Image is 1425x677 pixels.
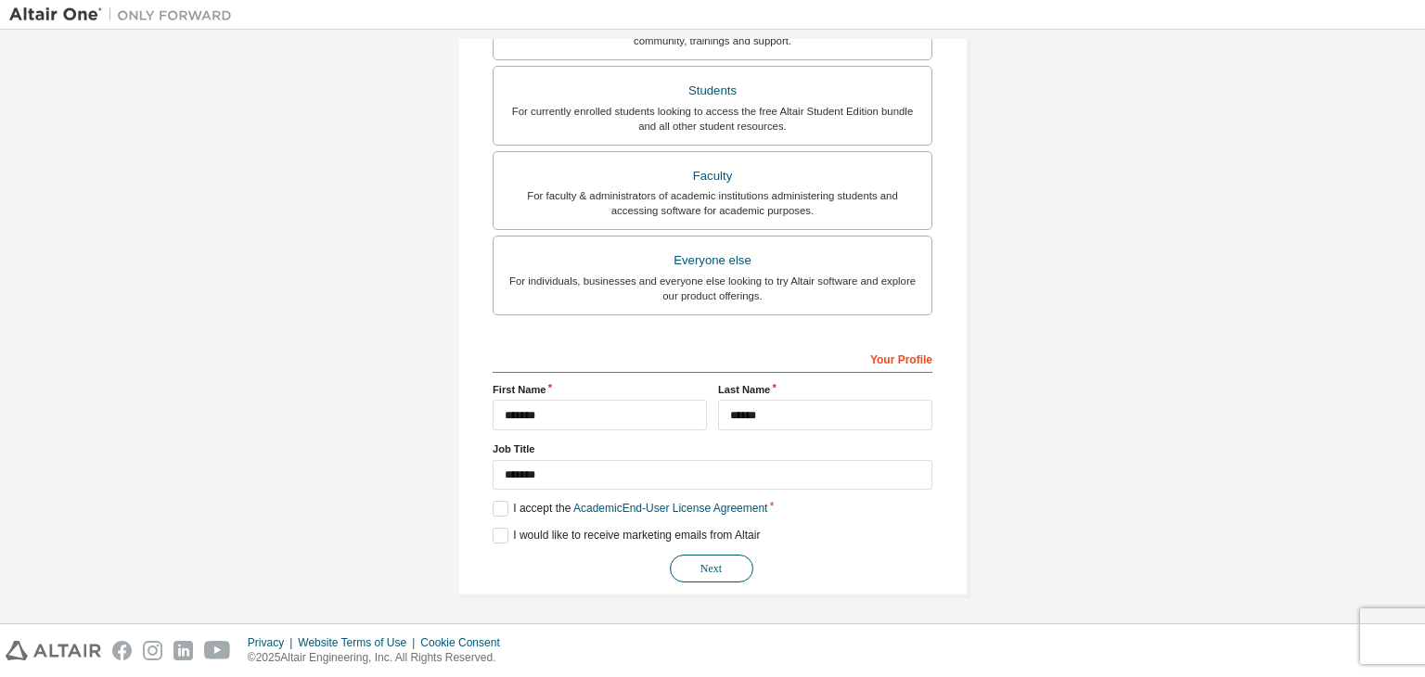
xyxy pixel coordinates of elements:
[420,635,510,650] div: Cookie Consent
[173,641,193,660] img: linkedin.svg
[298,635,420,650] div: Website Terms of Use
[204,641,231,660] img: youtube.svg
[112,641,132,660] img: facebook.svg
[493,382,707,397] label: First Name
[493,501,767,517] label: I accept the
[9,6,241,24] img: Altair One
[6,641,101,660] img: altair_logo.svg
[493,343,932,373] div: Your Profile
[505,78,920,104] div: Students
[505,248,920,274] div: Everyone else
[718,382,932,397] label: Last Name
[505,188,920,218] div: For faculty & administrators of academic institutions administering students and accessing softwa...
[248,650,511,666] p: © 2025 Altair Engineering, Inc. All Rights Reserved.
[573,502,767,515] a: Academic End-User License Agreement
[248,635,298,650] div: Privacy
[505,104,920,134] div: For currently enrolled students looking to access the free Altair Student Edition bundle and all ...
[505,274,920,303] div: For individuals, businesses and everyone else looking to try Altair software and explore our prod...
[143,641,162,660] img: instagram.svg
[493,441,932,456] label: Job Title
[670,555,753,582] button: Next
[493,528,760,543] label: I would like to receive marketing emails from Altair
[505,163,920,189] div: Faculty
